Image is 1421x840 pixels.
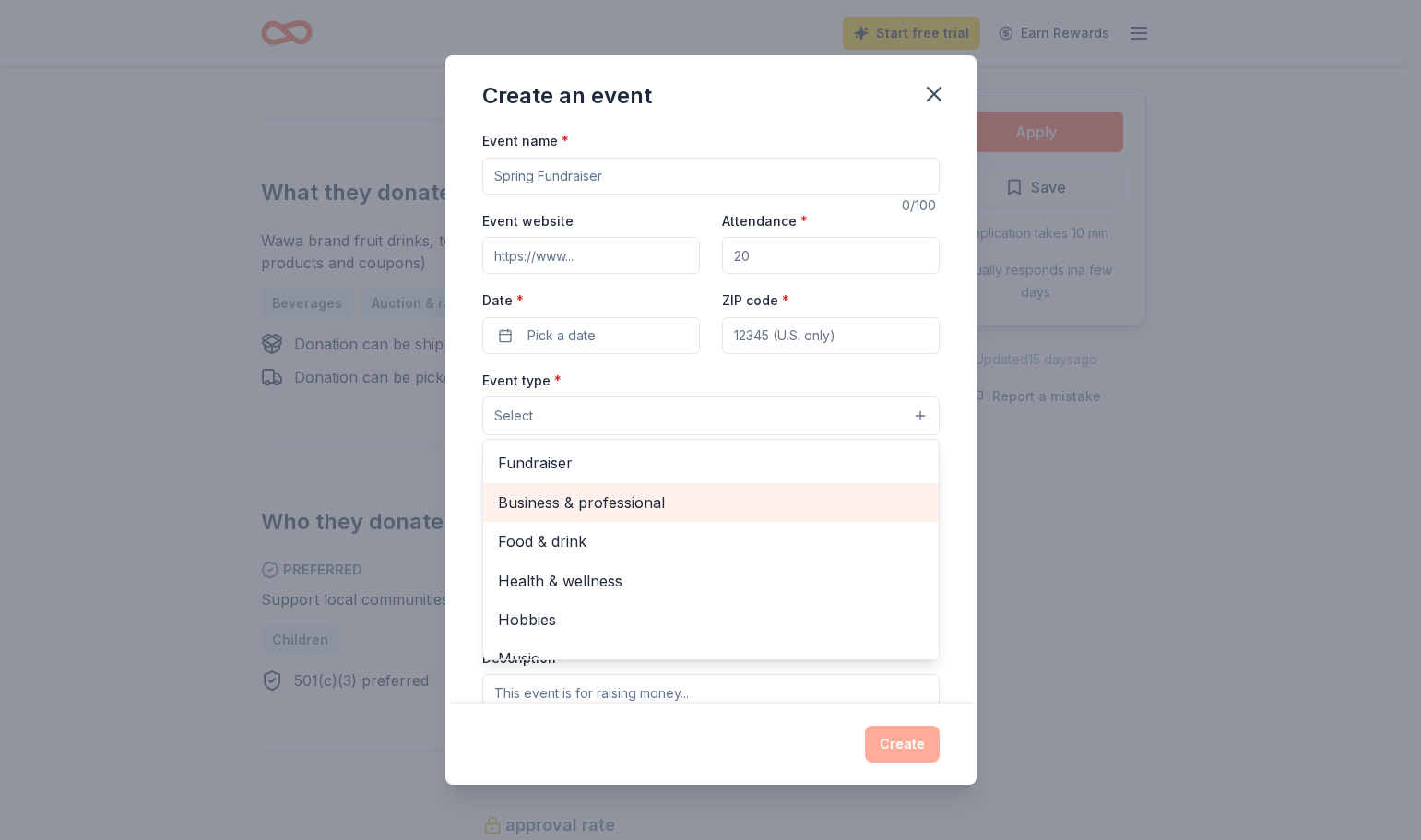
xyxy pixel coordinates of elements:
span: Business & professional [498,491,924,515]
span: Hobbies [498,608,924,632]
span: Select [494,405,533,427]
span: Food & drink [498,529,924,553]
span: Music [498,646,924,670]
button: Select [482,396,940,435]
span: Health & wellness [498,569,924,593]
div: Select [482,439,940,660]
span: Fundraiser [498,451,924,475]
